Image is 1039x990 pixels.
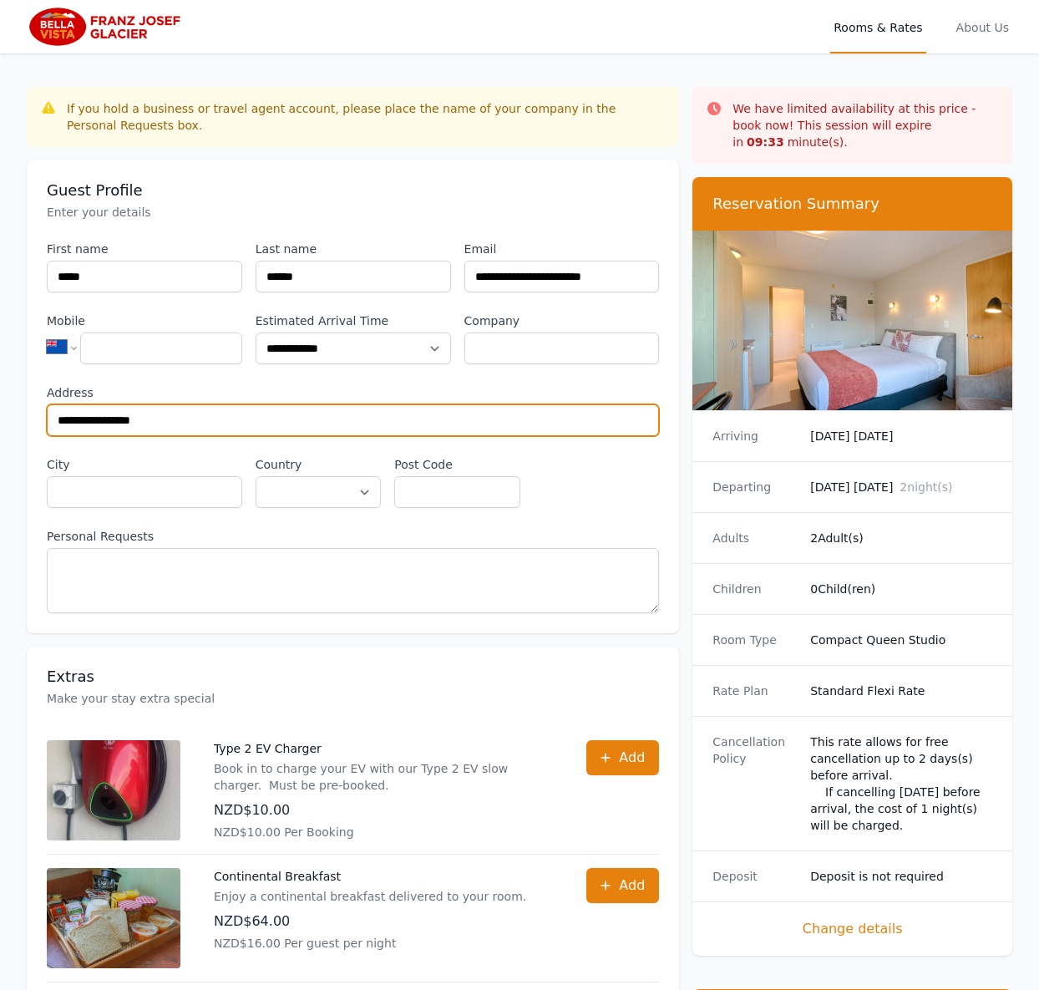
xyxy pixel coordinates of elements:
[712,581,797,597] dt: Children
[214,888,526,905] p: Enjoy a continental breakfast delivered to your room.
[47,384,659,401] label: Address
[810,632,992,648] dd: Compact Queen Studio
[47,690,659,707] p: Make your stay extra special
[712,683,797,699] dt: Rate Plan
[47,241,242,257] label: First name
[214,868,526,885] p: Continental Breakfast
[712,734,797,834] dt: Cancellation Policy
[47,180,659,201] h3: Guest Profile
[214,935,526,952] p: NZD$16.00 Per guest per night
[47,312,242,329] label: Mobile
[214,824,553,840] p: NZD$10.00 Per Booking
[464,312,660,329] label: Company
[47,667,659,687] h3: Extras
[810,581,992,597] dd: 0 Child(ren)
[747,135,784,149] strong: 09 : 33
[810,683,992,699] dd: Standard Flexi Rate
[256,312,451,329] label: Estimated Arrival Time
[47,868,180,968] img: Continental Breakfast
[712,919,992,939] span: Change details
[810,734,992,834] div: This rate allows for free cancellation up to 2 days(s) before arrival. If cancelling [DATE] befor...
[712,868,797,885] dt: Deposit
[712,530,797,546] dt: Adults
[712,632,797,648] dt: Room Type
[810,868,992,885] dd: Deposit is not required
[586,868,659,903] button: Add
[214,911,526,932] p: NZD$64.00
[464,241,660,257] label: Email
[67,100,666,134] div: If you hold a business or travel agent account, please place the name of your company in the Pers...
[712,428,797,444] dt: Arriving
[712,479,797,495] dt: Departing
[810,530,992,546] dd: 2 Adult(s)
[692,231,1012,410] img: Compact Queen Studio
[394,456,520,473] label: Post Code
[214,740,553,757] p: Type 2 EV Charger
[256,456,382,473] label: Country
[586,740,659,775] button: Add
[47,528,659,545] label: Personal Requests
[214,800,553,820] p: NZD$10.00
[619,748,645,768] span: Add
[900,480,952,494] span: 2 night(s)
[810,428,992,444] dd: [DATE] [DATE]
[47,204,659,221] p: Enter your details
[732,100,999,150] p: We have limited availability at this price - book now! This session will expire in minute(s).
[47,740,180,840] img: Type 2 EV Charger
[712,194,992,214] h3: Reservation Summary
[256,241,451,257] label: Last name
[619,876,645,896] span: Add
[214,760,553,794] p: Book in to charge your EV with our Type 2 EV slow charger. Must be pre-booked.
[27,7,188,47] img: Bella Vista Franz Josef Glacier
[810,479,992,495] dd: [DATE] [DATE]
[47,456,242,473] label: City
